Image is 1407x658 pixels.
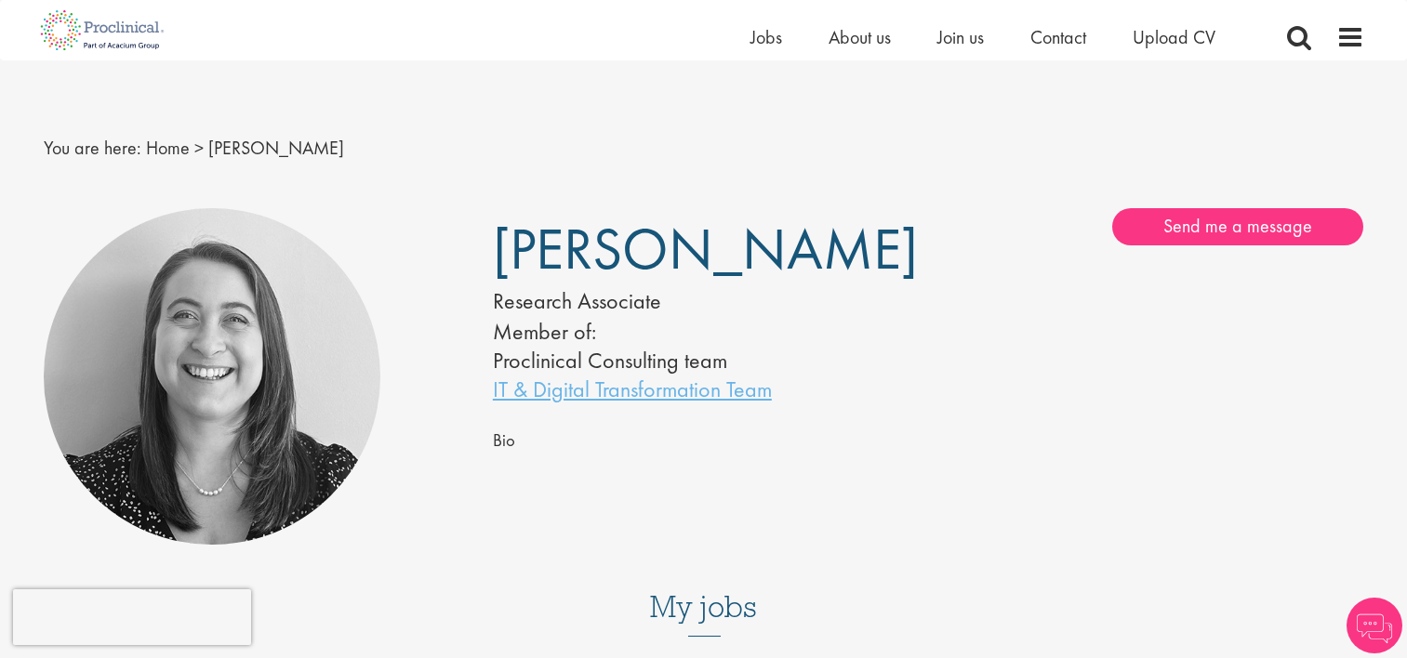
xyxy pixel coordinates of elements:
[1347,598,1402,653] img: Chatbot
[1030,25,1086,49] a: Contact
[829,25,891,49] a: About us
[937,25,984,49] a: Join us
[146,136,190,160] a: breadcrumb link
[750,25,782,49] a: Jobs
[493,317,596,346] label: Member of:
[493,375,772,403] a: IT & Digital Transformation Team
[493,429,515,452] span: Bio
[493,346,872,375] li: Proclinical Consulting team
[1112,208,1363,245] a: Send me a message
[208,136,344,160] span: [PERSON_NAME]
[44,136,141,160] span: You are here:
[194,136,204,160] span: >
[44,208,381,546] img: Mia Kellerman
[493,212,918,286] span: [PERSON_NAME]
[1133,25,1215,49] a: Upload CV
[13,589,251,645] iframe: reCAPTCHA
[493,285,872,317] div: Research Associate
[44,591,1364,623] h3: My jobs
